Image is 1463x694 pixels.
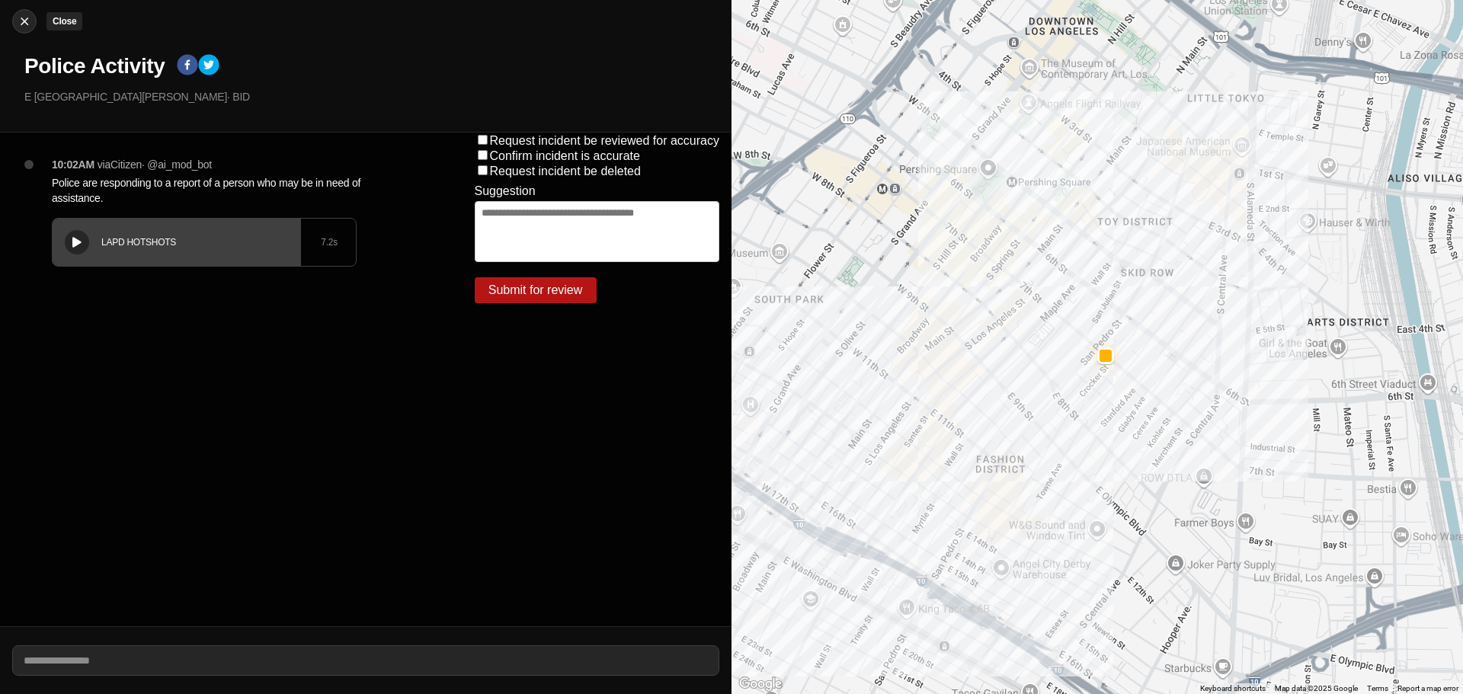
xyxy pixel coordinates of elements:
button: facebook [177,54,198,78]
a: Terms (opens in new tab) [1367,684,1388,692]
label: Confirm incident is accurate [490,149,640,162]
label: Request incident be deleted [490,165,641,177]
p: Police are responding to a report of a person who may be in need of assistance. [52,175,414,206]
img: cancel [17,14,32,29]
p: 10:02AM [52,157,94,172]
a: Report a map error [1397,684,1458,692]
small: Close [53,16,76,27]
p: E [GEOGRAPHIC_DATA][PERSON_NAME] · BID [24,89,719,104]
button: Keyboard shortcuts [1200,683,1266,694]
label: Suggestion [475,184,536,198]
button: Submit for review [475,277,597,303]
button: twitter [198,54,219,78]
div: LAPD HOTSHOTS [101,236,321,248]
button: cancelClose [12,9,37,34]
p: via Citizen · @ ai_mod_bot [98,157,212,172]
label: Request incident be reviewed for accuracy [490,134,720,147]
span: Map data ©2025 Google [1275,684,1358,692]
img: Google [735,674,786,694]
a: Open this area in Google Maps (opens a new window) [735,674,786,694]
h1: Police Activity [24,53,165,80]
div: 7.2 s [321,236,338,248]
